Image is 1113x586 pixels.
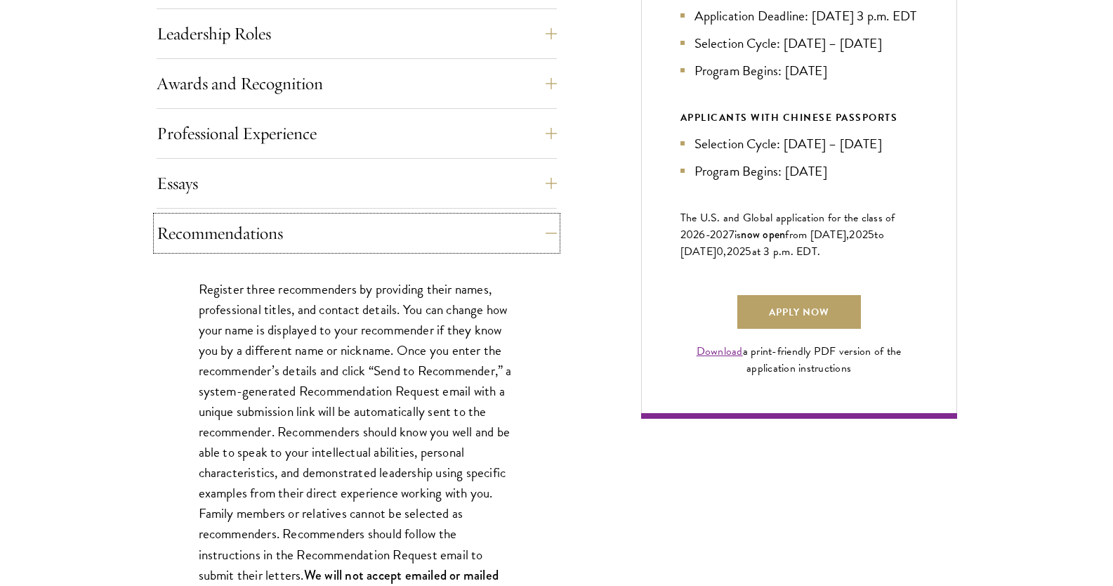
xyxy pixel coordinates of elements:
span: is [735,226,742,243]
span: from [DATE], [785,226,849,243]
li: Application Deadline: [DATE] 3 p.m. EDT [680,6,918,26]
a: Download [697,343,743,360]
span: 5 [745,243,751,260]
button: Recommendations [157,216,557,250]
button: Professional Experience [157,117,557,150]
span: 7 [729,226,735,243]
li: Selection Cycle: [DATE] – [DATE] [680,33,918,53]
span: to [DATE] [680,226,884,260]
span: 5 [868,226,874,243]
span: The U.S. and Global application for the class of 202 [680,209,895,243]
span: 202 [849,226,868,243]
span: -202 [706,226,729,243]
span: now open [741,226,785,242]
button: Awards and Recognition [157,67,557,100]
span: at 3 p.m. EDT. [752,243,821,260]
button: Essays [157,167,557,200]
button: Leadership Roles [157,17,557,51]
li: Program Begins: [DATE] [680,161,918,181]
span: , [723,243,726,260]
a: Apply Now [737,295,861,329]
span: 0 [716,243,723,260]
li: Program Begins: [DATE] [680,60,918,81]
span: 202 [727,243,746,260]
div: a print-friendly PDF version of the application instructions [680,343,918,377]
div: APPLICANTS WITH CHINESE PASSPORTS [680,109,918,126]
li: Selection Cycle: [DATE] – [DATE] [680,134,918,154]
span: 6 [699,226,705,243]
